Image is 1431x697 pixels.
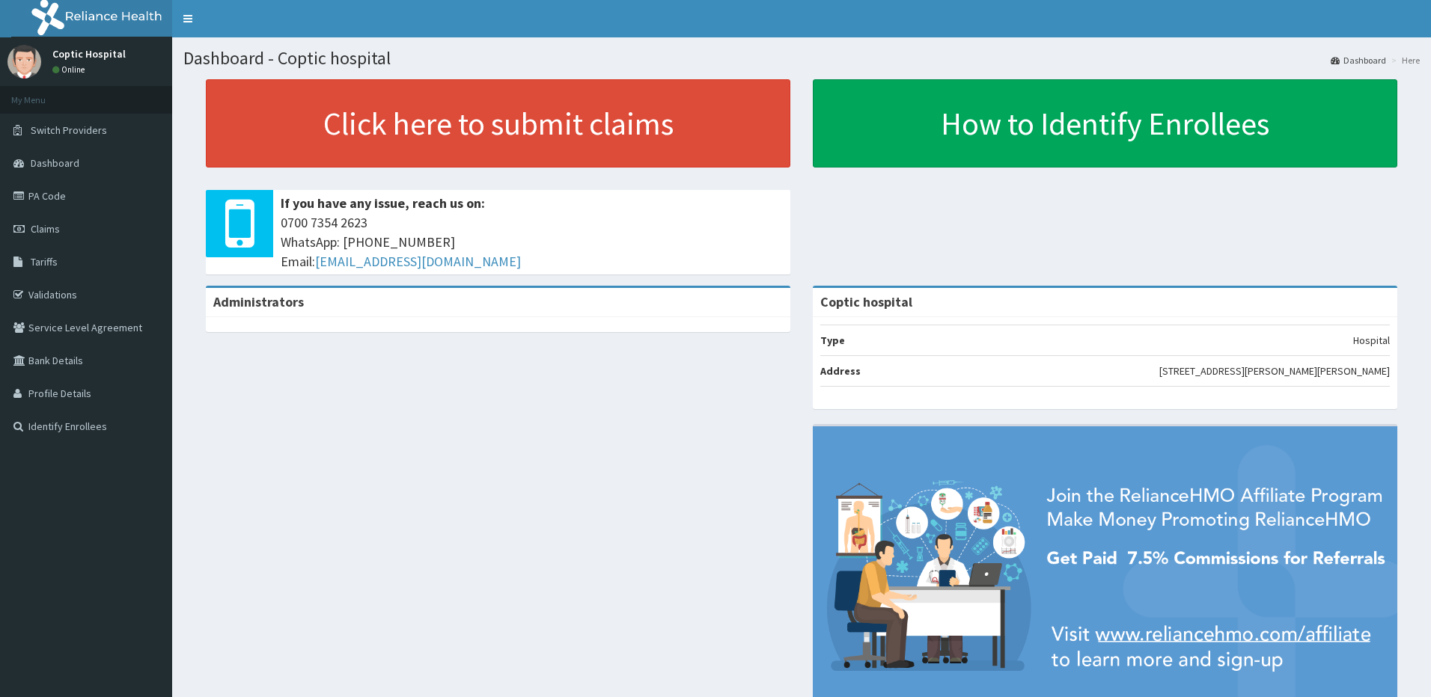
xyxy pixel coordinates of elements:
b: Address [820,364,861,378]
span: Claims [31,222,60,236]
p: [STREET_ADDRESS][PERSON_NAME][PERSON_NAME] [1159,363,1390,378]
a: Online [52,64,88,75]
li: Here [1388,54,1420,67]
b: If you have any issue, reach us on: [281,194,485,212]
span: Tariffs [31,255,58,268]
span: Switch Providers [31,123,107,137]
p: Coptic Hospital [52,49,126,59]
a: [EMAIL_ADDRESS][DOMAIN_NAME] [315,253,521,270]
a: Dashboard [1331,54,1386,67]
b: Type [820,334,845,347]
img: User Image [7,45,41,79]
span: 0700 7354 2623 WhatsApp: [PHONE_NUMBER] Email: [281,213,783,271]
strong: Coptic hospital [820,293,912,310]
a: How to Identify Enrollees [813,79,1397,168]
b: Administrators [213,293,304,310]
a: Click here to submit claims [206,79,790,168]
p: Hospital [1353,333,1390,348]
span: Dashboard [31,156,79,170]
h1: Dashboard - Coptic hospital [183,49,1420,68]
